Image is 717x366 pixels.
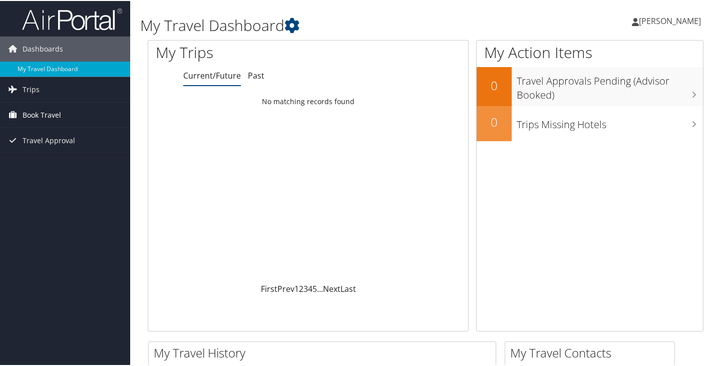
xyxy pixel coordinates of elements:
[312,282,317,293] a: 5
[183,69,241,80] a: Current/Future
[140,14,521,35] h1: My Travel Dashboard
[303,282,308,293] a: 3
[248,69,264,80] a: Past
[261,282,277,293] a: First
[517,112,703,131] h3: Trips Missing Hotels
[632,5,711,35] a: [PERSON_NAME]
[23,36,63,61] span: Dashboards
[23,127,75,152] span: Travel Approval
[517,68,703,101] h3: Travel Approvals Pending (Advisor Booked)
[477,105,703,140] a: 0Trips Missing Hotels
[477,76,512,93] h2: 0
[323,282,340,293] a: Next
[317,282,323,293] span: …
[294,282,299,293] a: 1
[23,76,40,101] span: Trips
[308,282,312,293] a: 4
[23,102,61,127] span: Book Travel
[148,92,468,110] td: No matching records found
[154,343,496,360] h2: My Travel History
[156,41,327,62] h1: My Trips
[299,282,303,293] a: 2
[22,7,122,30] img: airportal-logo.png
[639,15,701,26] span: [PERSON_NAME]
[477,113,512,130] h2: 0
[277,282,294,293] a: Prev
[477,66,703,105] a: 0Travel Approvals Pending (Advisor Booked)
[477,41,703,62] h1: My Action Items
[510,343,674,360] h2: My Travel Contacts
[340,282,356,293] a: Last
